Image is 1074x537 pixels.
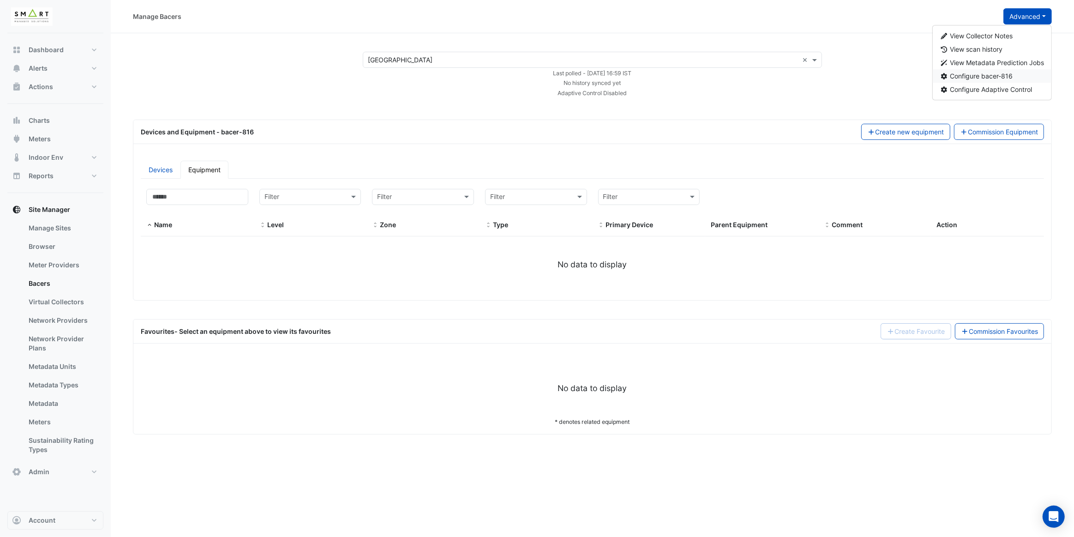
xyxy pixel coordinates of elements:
[141,382,1044,394] div: No data to display
[711,221,768,229] span: Parent Equipment
[7,219,103,463] div: Site Manager
[12,153,21,162] app-icon: Indoor Env
[29,116,50,125] span: Charts
[174,327,331,335] span: - Select an equipment above to view its favourites
[141,259,1044,271] div: No data to display
[21,413,103,431] a: Meters
[933,69,1052,83] button: Configure bacer-816
[21,256,103,274] a: Meter Providers
[29,205,70,214] span: Site Manager
[553,70,632,77] small: Thu 28-Aug-2025 16:59 BST
[259,222,266,229] span: Level
[932,25,1052,100] div: Advanced
[7,200,103,219] button: Site Manager
[29,467,49,477] span: Admin
[21,357,103,376] a: Metadata Units
[493,221,508,229] span: Type
[133,12,181,21] div: Manage Bacers
[21,237,103,256] a: Browser
[21,293,103,311] a: Virtual Collectors
[12,64,21,73] app-icon: Alerts
[380,221,396,229] span: Zone
[141,326,331,336] div: Favourites
[824,222,830,229] span: Comment
[7,511,103,530] button: Account
[29,516,55,525] span: Account
[135,127,856,137] div: Devices and Equipment - bacer-816
[933,29,1052,42] button: View Collector Notes
[146,222,153,229] span: Name
[267,221,284,229] span: Level
[936,221,957,229] span: Action
[950,72,1013,80] span: Configure bacer-816
[598,222,605,229] span: Primary Device
[154,221,172,229] span: Name
[21,311,103,330] a: Network Providers
[802,55,810,65] span: Clear
[832,221,863,229] span: Comment
[7,111,103,130] button: Charts
[12,171,21,181] app-icon: Reports
[558,90,627,97] small: Adaptive Control Disabled
[950,32,1013,40] span: View Collector Notes
[21,376,103,394] a: Metadata Types
[933,56,1052,69] button: View Metadata Prediction Jobs
[29,82,53,91] span: Actions
[564,79,621,86] small: No history synced yet
[21,394,103,413] a: Metadata
[12,467,21,477] app-icon: Admin
[29,171,54,181] span: Reports
[954,124,1044,140] button: Commission Equipment
[555,418,630,425] small: * denotes related equipment
[7,148,103,167] button: Indoor Env
[29,153,63,162] span: Indoor Env
[12,116,21,125] app-icon: Charts
[21,219,103,237] a: Manage Sites
[29,134,51,144] span: Meters
[372,222,378,229] span: Zone
[955,323,1044,339] a: Commission Favourites
[606,221,654,229] span: Primary Device
[933,42,1052,56] button: View scan history
[7,41,103,59] button: Dashboard
[180,161,228,179] a: Equipment
[950,85,1032,93] span: Configure Adaptive Control
[7,59,103,78] button: Alerts
[7,130,103,148] button: Meters
[7,167,103,185] button: Reports
[12,45,21,54] app-icon: Dashboard
[29,64,48,73] span: Alerts
[950,45,1002,53] span: View scan history
[485,222,492,229] span: Type
[141,161,180,179] a: Devices
[861,124,950,140] button: Create new equipment
[7,78,103,96] button: Actions
[21,330,103,357] a: Network Provider Plans
[21,431,103,459] a: Sustainability Rating Types
[1043,506,1065,528] div: Open Intercom Messenger
[29,45,64,54] span: Dashboard
[933,83,1052,96] button: Configure Adaptive Control
[1003,8,1052,24] button: Advanced
[12,82,21,91] app-icon: Actions
[950,59,1044,66] span: View Metadata Prediction Jobs
[7,463,103,481] button: Admin
[12,205,21,214] app-icon: Site Manager
[21,274,103,293] a: Bacers
[12,134,21,144] app-icon: Meters
[11,7,53,26] img: Company Logo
